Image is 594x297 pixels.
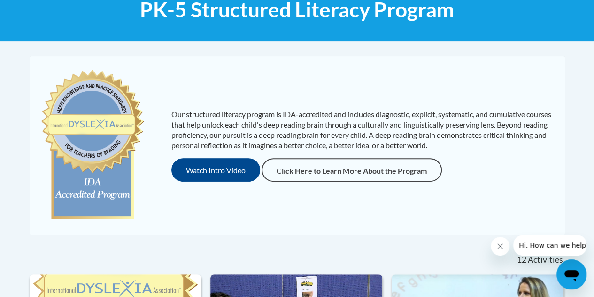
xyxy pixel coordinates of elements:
p: Our structured literacy program is IDA-accredited and includes diagnostic, explicit, systematic, ... [171,109,555,151]
span: 12 [517,255,526,265]
a: Click Here to Learn More About the Program [262,158,442,182]
span: Activities [528,255,563,265]
iframe: Close message [491,237,509,256]
img: c477cda6-e343-453b-bfce-d6f9e9818e1c.png [39,65,147,225]
iframe: Message from company [513,235,586,256]
button: Watch Intro Video [171,158,260,182]
span: Hi. How can we help? [6,7,76,14]
iframe: Button to launch messaging window [556,259,586,289]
